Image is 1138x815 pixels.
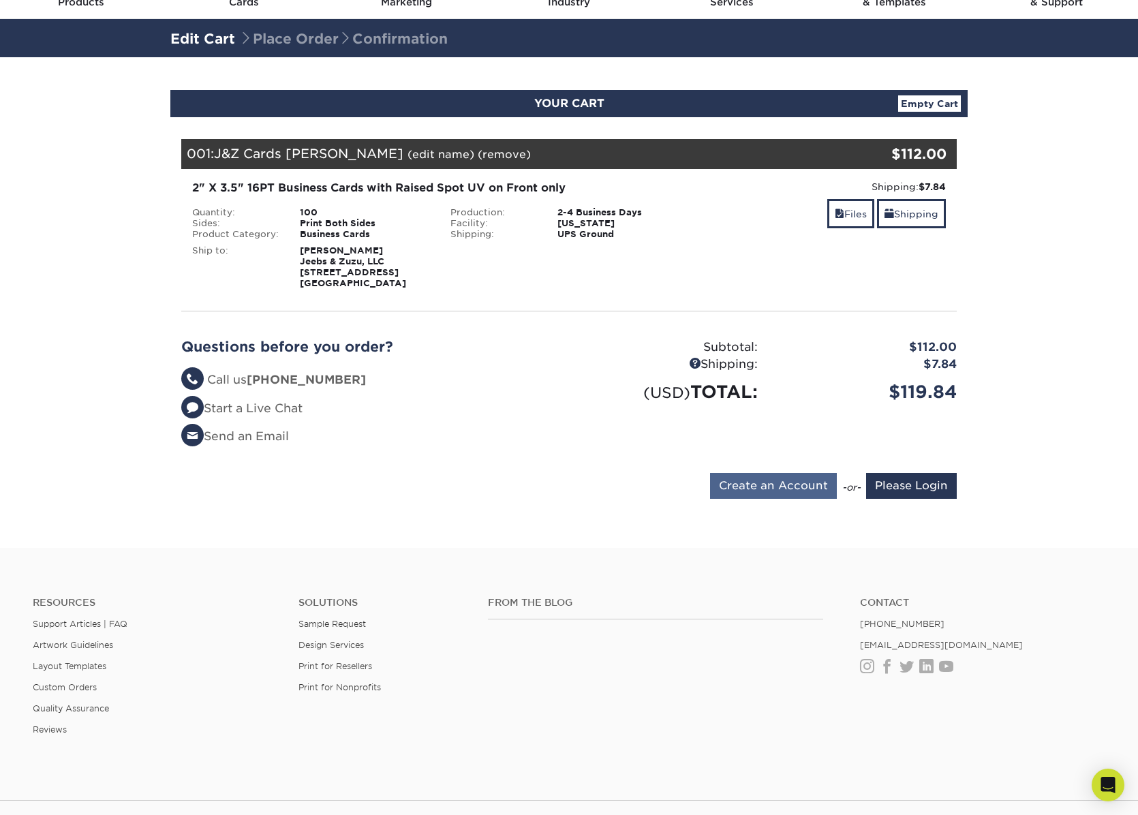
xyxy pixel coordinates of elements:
div: Ship to: [182,245,290,289]
h4: Resources [33,597,278,609]
div: 001: [181,139,827,169]
a: Design Services [298,640,364,650]
a: Edit Cart [170,31,235,47]
span: files [835,209,844,219]
span: shipping [885,209,894,219]
div: [US_STATE] [547,218,698,229]
input: Create an Account [710,473,837,499]
div: 2" X 3.5" 16PT Business Cards with Raised Spot UV on Front only [192,180,688,196]
div: Facility: [440,218,548,229]
div: Subtotal: [569,339,768,356]
a: Print for Nonprofits [298,682,381,692]
a: Send an Email [181,429,289,443]
div: $112.00 [768,339,967,356]
div: Business Cards [290,229,440,240]
small: (USD) [643,384,690,401]
a: Print for Resellers [298,661,372,671]
div: $112.00 [827,144,947,164]
div: Shipping: [708,180,946,194]
a: (remove) [478,148,531,161]
div: Production: [440,207,548,218]
a: Layout Templates [33,661,106,671]
div: 2-4 Business Days [547,207,698,218]
div: Quantity: [182,207,290,218]
a: [EMAIL_ADDRESS][DOMAIN_NAME] [860,640,1023,650]
div: Shipping: [440,229,548,240]
a: Support Articles | FAQ [33,619,127,629]
a: Quality Assurance [33,703,109,713]
strong: [PHONE_NUMBER] [247,373,366,386]
div: UPS Ground [547,229,698,240]
h2: Questions before you order? [181,339,559,355]
strong: $7.84 [919,181,946,192]
div: Sides: [182,218,290,229]
a: [PHONE_NUMBER] [860,619,944,629]
a: Start a Live Chat [181,401,303,415]
div: Print Both Sides [290,218,440,229]
div: TOTAL: [569,379,768,405]
div: Shipping: [569,356,768,373]
a: Custom Orders [33,682,97,692]
em: -or- [842,482,861,493]
a: Empty Cart [898,95,961,112]
a: Sample Request [298,619,366,629]
input: Please Login [866,473,957,499]
span: YOUR CART [534,97,604,110]
h4: From the Blog [488,597,823,609]
span: J&Z Cards [PERSON_NAME] [214,146,403,161]
a: Files [827,199,874,228]
div: Open Intercom Messenger [1092,769,1124,801]
li: Call us [181,371,559,389]
a: Reviews [33,724,67,735]
a: Shipping [877,199,946,228]
div: $119.84 [768,379,967,405]
span: Place Order Confirmation [239,31,448,47]
h4: Solutions [298,597,467,609]
a: (edit name) [407,148,474,161]
div: $7.84 [768,356,967,373]
div: 100 [290,207,440,218]
strong: [PERSON_NAME] Jeebs & Zuzu, LLC [STREET_ADDRESS] [GEOGRAPHIC_DATA] [300,245,406,288]
div: Product Category: [182,229,290,240]
a: Artwork Guidelines [33,640,113,650]
a: Contact [860,597,1105,609]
